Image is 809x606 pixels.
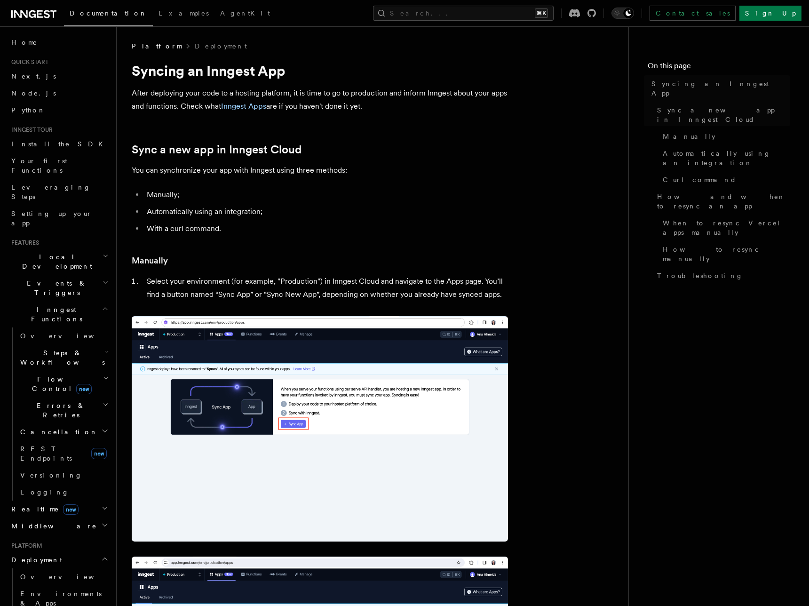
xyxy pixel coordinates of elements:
button: Local Development [8,248,111,275]
div: Inngest Functions [8,327,111,501]
button: Errors & Retries [16,397,111,423]
a: Curl command [659,171,790,188]
button: Toggle dark mode [611,8,634,19]
a: Manually [659,128,790,145]
span: Curl command [663,175,737,184]
a: Logging [16,484,111,501]
span: Realtime [8,504,79,514]
button: Deployment [8,551,111,568]
a: Sync a new app in Inngest Cloud [653,102,790,128]
span: How and when to resync an app [657,192,790,211]
a: Automatically using an integration [659,145,790,171]
span: Sync a new app in Inngest Cloud [657,105,790,124]
a: Versioning [16,467,111,484]
span: Automatically using an integration [663,149,790,167]
span: new [91,448,107,459]
button: Middleware [8,518,111,534]
span: Logging [20,488,69,496]
a: Sync a new app in Inngest Cloud [132,143,301,156]
span: Cancellation [16,427,98,437]
span: Setting up your app [11,210,92,227]
a: When to resync Vercel apps manually [659,215,790,241]
span: Overview [20,332,117,340]
kbd: ⌘K [535,8,548,18]
span: Local Development [8,252,103,271]
a: Sign Up [739,6,801,21]
a: Documentation [64,3,153,26]
span: Features [8,239,39,247]
span: new [63,504,79,515]
a: Overview [16,327,111,344]
span: Leveraging Steps [11,183,91,200]
span: Install the SDK [11,140,109,148]
a: Examples [153,3,214,25]
span: Examples [159,9,209,17]
button: Realtimenew [8,501,111,518]
a: Deployment [195,41,247,51]
p: You can synchronize your app with Inngest using three methods: [132,164,508,177]
a: Setting up your app [8,205,111,231]
button: Inngest Functions [8,301,111,327]
a: How to resync manually [659,241,790,267]
a: Overview [16,568,111,585]
span: Syncing an Inngest App [651,79,790,98]
a: How and when to resync an app [653,188,790,215]
a: Contact sales [650,6,736,21]
a: AgentKit [214,3,276,25]
h1: Syncing an Inngest App [132,62,508,79]
span: Platform [8,542,42,550]
span: Python [11,106,46,114]
span: AgentKit [220,9,270,17]
span: Your first Functions [11,157,67,174]
span: Inngest tour [8,126,53,134]
li: With a curl command. [144,222,508,235]
span: When to resync Vercel apps manually [663,218,790,237]
span: How to resync manually [663,245,790,263]
button: Flow Controlnew [16,371,111,397]
a: Home [8,34,111,51]
span: Events & Triggers [8,279,103,297]
span: new [76,384,92,394]
h4: On this page [648,60,790,75]
span: Troubleshooting [657,271,743,280]
a: Node.js [8,85,111,102]
span: Documentation [70,9,147,17]
button: Cancellation [16,423,111,440]
a: Next.js [8,68,111,85]
span: Next.js [11,72,56,80]
span: Flow Control [16,375,103,393]
button: Steps & Workflows [16,344,111,371]
li: Manually; [144,188,508,201]
span: Manually [663,132,715,141]
p: After deploying your code to a hosting platform, it is time to go to production and inform Innges... [132,87,508,113]
button: Events & Triggers [8,275,111,301]
a: Leveraging Steps [8,179,111,205]
a: Inngest Apps [221,102,266,111]
a: Install the SDK [8,136,111,152]
span: Steps & Workflows [16,348,105,367]
a: Manually [132,254,168,267]
span: Errors & Retries [16,401,102,420]
span: Overview [20,573,117,581]
button: Search...⌘K [373,6,554,21]
img: Inngest Cloud screen with sync App button when you have no apps synced yet [132,316,508,542]
li: Automatically using an integration; [144,205,508,218]
a: Syncing an Inngest App [648,75,790,102]
span: Deployment [8,555,62,565]
span: Node.js [11,89,56,97]
a: REST Endpointsnew [16,440,111,467]
span: Inngest Functions [8,305,102,324]
a: Python [8,102,111,119]
a: Troubleshooting [653,267,790,284]
span: Versioning [20,471,82,479]
span: Home [11,38,38,47]
span: Quick start [8,58,48,66]
a: Your first Functions [8,152,111,179]
span: Middleware [8,521,97,531]
li: Select your environment (for example, "Production") in Inngest Cloud and navigate to the Apps pag... [144,275,508,301]
span: REST Endpoints [20,445,72,462]
span: Platform [132,41,182,51]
